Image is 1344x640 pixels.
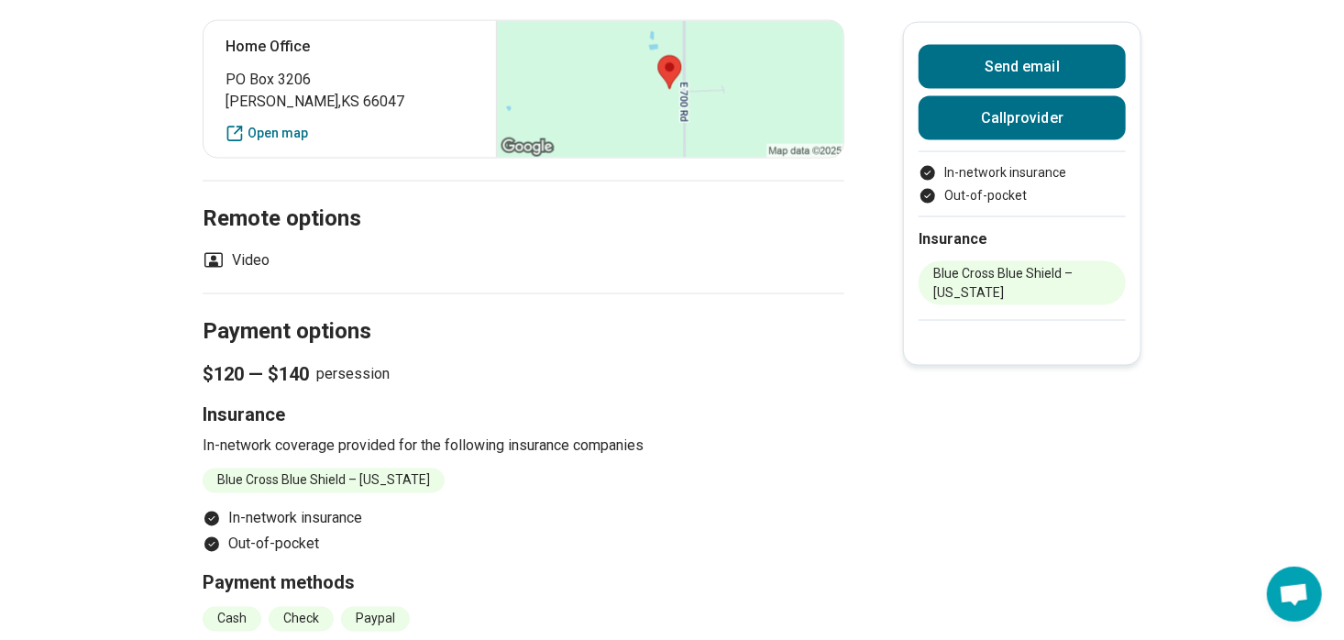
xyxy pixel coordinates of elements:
span: $120 — $140 [203,362,309,388]
li: Out-of-pocket [919,186,1126,205]
li: Blue Cross Blue Shield – [US_STATE] [203,469,445,493]
span: PO Box 3206 [226,69,474,91]
button: Send email [919,45,1126,89]
div: Open chat [1267,567,1322,622]
p: Home Office [226,36,474,58]
h3: Payment methods [203,570,844,596]
li: Out-of-pocket [203,534,844,556]
p: per session [203,362,844,388]
span: [PERSON_NAME] , KS 66047 [226,91,474,113]
ul: Payment options [919,163,1126,205]
li: Paypal [341,607,410,632]
h2: Remote options [203,160,844,235]
ul: Payment options [203,508,844,556]
a: Open map [226,124,474,143]
h3: Insurance [203,403,844,428]
h2: Insurance [919,228,1126,250]
li: Check [269,607,334,632]
button: Callprovider [919,96,1126,140]
li: Cash [203,607,261,632]
li: In-network insurance [919,163,1126,182]
li: Blue Cross Blue Shield – [US_STATE] [919,261,1126,305]
li: In-network insurance [203,508,844,530]
p: In-network coverage provided for the following insurance companies [203,436,844,458]
li: Video [203,249,270,271]
h2: Payment options [203,272,844,348]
